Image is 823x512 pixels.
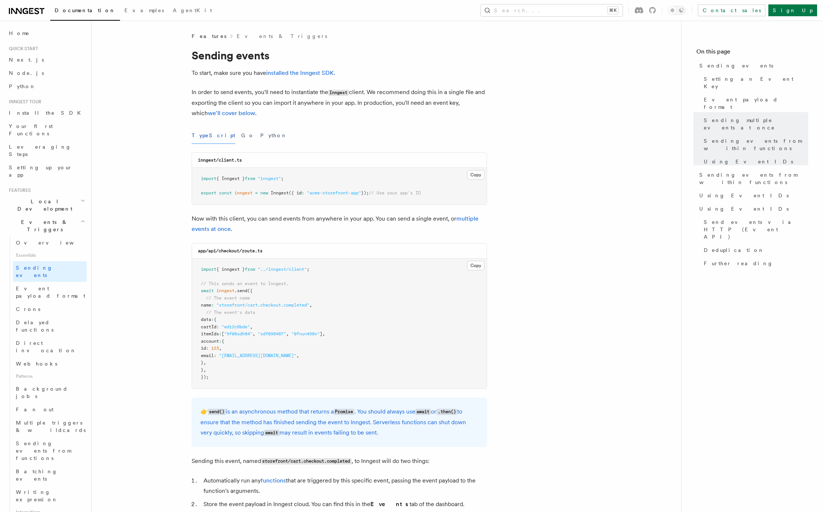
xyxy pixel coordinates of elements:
span: Home [9,30,30,37]
span: , [253,331,255,336]
span: Webhooks [16,361,57,367]
span: inngest [216,288,234,293]
span: , [286,331,289,336]
a: Crons [13,302,87,316]
button: Events & Triggers [6,215,87,236]
code: await [415,409,431,415]
span: = [255,190,258,196]
button: Search...⌘K [481,4,623,16]
a: Sending events from functions [13,437,87,465]
code: await [264,430,280,436]
span: 123 [211,346,219,351]
span: , [309,302,312,308]
a: Install the SDK [6,106,87,120]
a: Node.js [6,66,87,80]
span: "../inngest/client" [258,267,307,272]
span: } [201,360,203,365]
span: { [214,317,216,322]
span: // This sends an event to Inngest. [201,281,289,286]
span: ; [307,267,309,272]
span: "[EMAIL_ADDRESS][DOMAIN_NAME]" [219,353,296,358]
span: Patterns [13,370,87,382]
strong: Events [370,501,409,508]
span: Overview [16,240,92,246]
span: Documentation [55,7,116,13]
span: data [201,317,211,322]
code: storefront/cart.checkout.completed [261,458,352,464]
a: Sending events [13,261,87,282]
a: Overview [13,236,87,249]
a: we'll cover below [208,110,255,117]
span: { Inngest } [216,176,245,181]
span: email [201,353,214,358]
span: Background jobs [16,386,68,399]
a: Using Event IDs [696,189,808,202]
a: Webhooks [13,357,87,370]
a: Event payload format [13,282,87,302]
span: Sending events from functions [16,440,71,461]
span: ; [281,176,284,181]
span: : [216,324,219,329]
span: , [250,324,253,329]
span: name [201,302,211,308]
span: , [203,360,206,365]
span: Setting an Event Key [704,75,808,90]
span: "acme-storefront-app" [307,190,361,196]
code: app/api/checkout/route.ts [198,248,263,253]
span: , [219,346,222,351]
a: Python [6,80,87,93]
span: : [214,353,216,358]
button: Toggle dark mode [668,6,686,15]
span: // The event name [206,295,250,301]
span: [ [222,331,224,336]
span: Leveraging Steps [9,144,71,157]
span: : [206,346,209,351]
span: "0fnun498n" [291,331,320,336]
span: Sending events from within functions [704,137,808,152]
a: Sending multiple events at once [701,114,808,134]
span: new [260,190,268,196]
span: ] [320,331,322,336]
span: Crons [16,306,40,312]
a: Batching events [13,465,87,485]
span: Using Event IDs [699,192,789,199]
span: : [211,317,214,322]
span: itemIds [201,331,219,336]
code: send() [208,409,226,415]
span: "9f08sdh84" [224,331,253,336]
a: Your first Functions [6,120,87,140]
a: multiple events at once [192,215,479,232]
a: Send events via HTTP (Event API) [701,215,808,243]
a: Leveraging Steps [6,140,87,161]
span: Node.js [9,70,44,76]
a: Setting an Event Key [701,72,808,93]
span: Direct invocation [16,340,76,353]
span: Your first Functions [9,123,53,136]
a: Sending events from within functions [696,168,808,189]
a: AgentKit [168,2,216,20]
a: Setting up your app [6,161,87,181]
span: import [201,176,216,181]
span: Inngest [271,190,289,196]
span: Features [6,187,31,193]
button: Copy [467,170,484,180]
h4: On this page [696,47,808,59]
span: "sdf098487" [258,331,286,336]
span: Fan out [16,407,54,412]
p: 👉 is an asynchronous method that returns a . You should always use or to ensure that the method h... [200,407,478,438]
a: Examples [120,2,168,20]
a: Deduplication [701,243,808,257]
a: Using Event IDs [696,202,808,215]
code: .then() [436,409,457,415]
span: await [201,288,214,293]
span: Next.js [9,57,44,63]
span: Send events via HTTP (Event API) [704,218,808,241]
span: Sending events [699,62,773,69]
span: Deduplication [704,246,764,254]
span: Event payload format [16,286,85,299]
p: To start, make sure you have . [192,68,487,78]
a: installed the Inngest SDK [266,69,334,76]
span: Using Event IDs [704,158,793,165]
li: Store the event payload in Inngest cloud. You can find this in the tab of the dashboard. [201,499,487,509]
span: Python [9,83,36,89]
